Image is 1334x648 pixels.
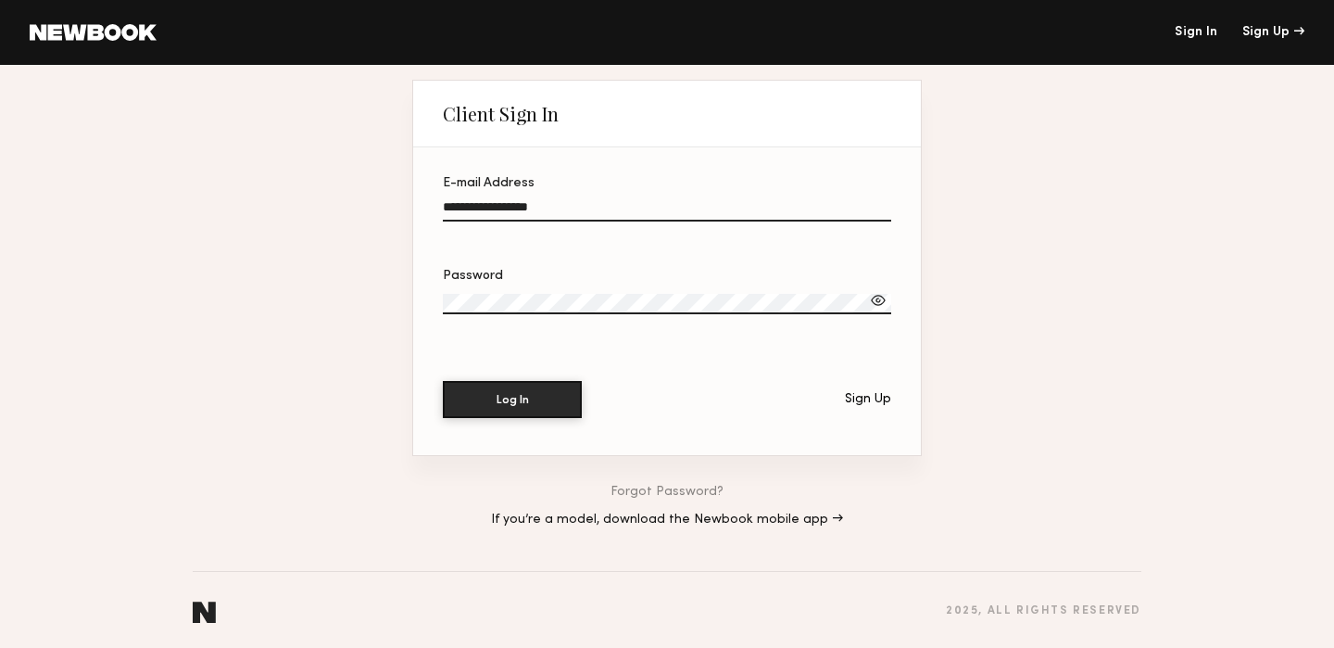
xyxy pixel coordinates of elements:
[443,103,559,125] div: Client Sign In
[443,177,891,190] div: E-mail Address
[491,514,843,527] a: If you’re a model, download the Newbook mobile app →
[443,381,582,418] button: Log In
[845,393,891,406] div: Sign Up
[443,200,891,222] input: E-mail Address
[1175,26,1217,39] a: Sign In
[946,605,1141,617] div: 2025 , all rights reserved
[443,270,891,283] div: Password
[610,486,724,499] a: Forgot Password?
[443,294,891,314] input: Password
[1242,26,1304,39] div: Sign Up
